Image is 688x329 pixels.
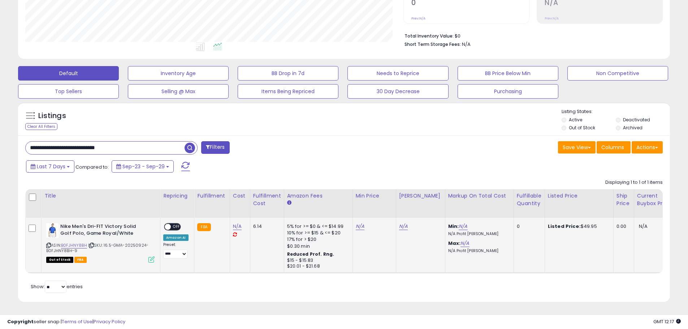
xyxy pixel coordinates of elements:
[44,192,157,200] div: Title
[75,164,109,170] span: Compared to:
[558,141,596,153] button: Save View
[548,192,610,200] div: Listed Price
[287,263,347,269] div: $20.01 - $21.68
[122,163,165,170] span: Sep-23 - Sep-29
[18,66,119,81] button: Default
[38,111,66,121] h5: Listings
[128,66,229,81] button: Inventory Age
[404,31,657,40] li: $0
[623,117,650,123] label: Deactivated
[448,248,508,254] p: N/A Profit [PERSON_NAME]
[37,163,65,170] span: Last 7 Days
[653,318,681,325] span: 2025-10-7 12:17 GMT
[458,66,558,81] button: BB Price Below Min
[7,318,34,325] strong: Copyright
[623,125,642,131] label: Archived
[448,192,511,200] div: Markup on Total Cost
[616,192,631,207] div: Ship Price
[197,223,211,231] small: FBA
[238,84,338,99] button: Items Being Repriced
[517,192,542,207] div: Fulfillable Quantity
[233,223,242,230] a: N/A
[545,16,559,21] small: Prev: N/A
[26,160,74,173] button: Last 7 Days
[517,223,539,230] div: 0
[18,84,119,99] button: Top Sellers
[462,41,471,48] span: N/A
[569,125,595,131] label: Out of Stock
[46,223,155,262] div: ASIN:
[287,230,347,236] div: 10% for >= $15 & <= $20
[411,16,425,21] small: Prev: N/A
[112,160,174,173] button: Sep-23 - Sep-29
[46,257,73,263] span: All listings that are currently out of stock and unavailable for purchase on Amazon
[94,318,125,325] a: Privacy Policy
[163,242,189,259] div: Preset:
[201,141,229,154] button: Filters
[163,234,189,241] div: Amazon AI
[25,123,57,130] div: Clear All Filters
[287,251,334,257] b: Reduced Prof. Rng.
[458,84,558,99] button: Purchasing
[171,224,182,230] span: OFF
[253,223,278,230] div: 6.14
[601,144,624,151] span: Columns
[163,192,191,200] div: Repricing
[7,319,125,325] div: seller snap | |
[347,66,448,81] button: Needs to Reprice
[74,257,87,263] span: FBA
[46,223,59,238] img: 31J1LgKjZ2L._SL40_.jpg
[233,192,247,200] div: Cost
[448,223,459,230] b: Min:
[197,192,226,200] div: Fulfillment
[637,192,674,207] div: Current Buybox Price
[448,240,461,247] b: Max:
[597,141,631,153] button: Columns
[356,192,393,200] div: Min Price
[287,192,350,200] div: Amazon Fees
[548,223,581,230] b: Listed Price:
[356,223,364,230] a: N/A
[605,179,663,186] div: Displaying 1 to 1 of 1 items
[567,66,668,81] button: Non Competitive
[287,236,347,243] div: 17% for > $20
[62,318,92,325] a: Terms of Use
[61,242,87,248] a: B0FJHNY8BH
[60,223,148,238] b: Nike Men's Dri-FIT Victory Solid Golf Polo, Game Royal/White
[404,41,461,47] b: Short Term Storage Fees:
[632,141,663,153] button: Actions
[399,223,408,230] a: N/A
[287,200,291,206] small: Amazon Fees.
[548,223,608,230] div: $49.95
[445,189,514,218] th: The percentage added to the cost of goods (COGS) that forms the calculator for Min & Max prices.
[616,223,628,230] div: 0.00
[448,231,508,237] p: N/A Profit [PERSON_NAME]
[31,283,83,290] span: Show: entries
[46,242,148,253] span: | SKU: 16.5-GMA-20250924-B0FJHNY8BH-9
[569,117,582,123] label: Active
[459,223,467,230] a: N/A
[562,108,670,115] p: Listing States:
[287,223,347,230] div: 5% for >= $0 & <= $14.99
[253,192,281,207] div: Fulfillment Cost
[460,240,469,247] a: N/A
[399,192,442,200] div: [PERSON_NAME]
[347,84,448,99] button: 30 Day Decrease
[238,66,338,81] button: BB Drop in 7d
[128,84,229,99] button: Selling @ Max
[287,257,347,264] div: $15 - $15.83
[639,223,648,230] span: N/A
[287,243,347,250] div: $0.30 min
[404,33,454,39] b: Total Inventory Value:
